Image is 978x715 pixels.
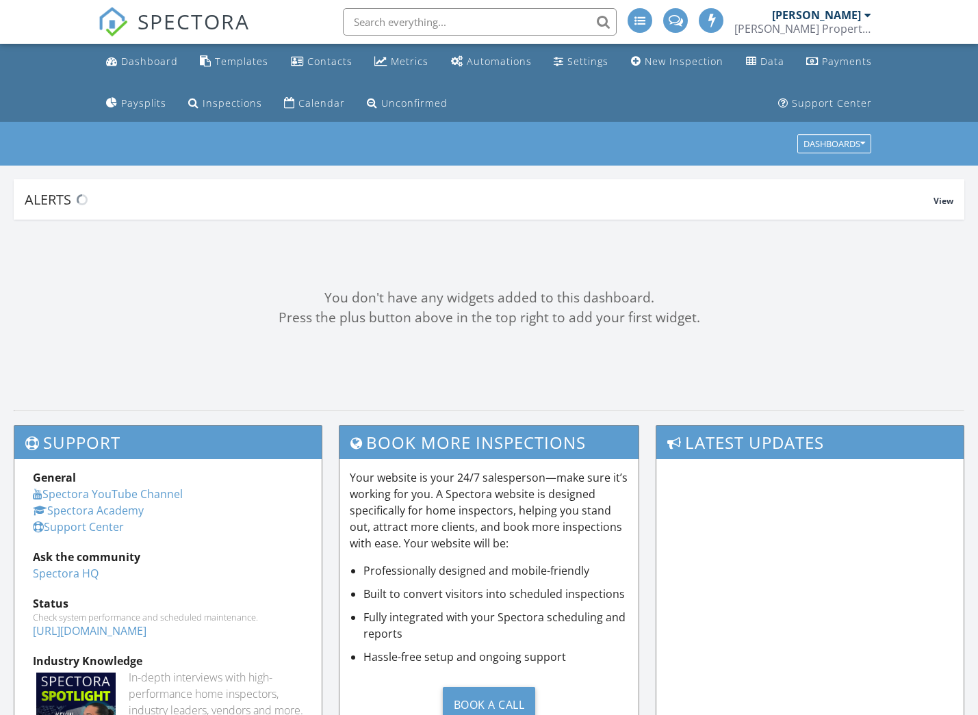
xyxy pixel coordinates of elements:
[298,96,345,109] div: Calendar
[14,308,964,328] div: Press the plus button above in the top right to add your first widget.
[363,609,628,642] li: Fully integrated with your Spectora scheduling and reports
[33,612,303,623] div: Check system performance and scheduled maintenance.
[656,426,964,459] h3: Latest Updates
[343,8,617,36] input: Search everything...
[121,96,166,109] div: Paysplits
[194,49,274,75] a: Templates
[797,135,871,154] button: Dashboards
[279,91,350,116] a: Calendar
[33,595,303,612] div: Status
[33,549,303,565] div: Ask the community
[741,49,790,75] a: Data
[98,7,128,37] img: The Best Home Inspection Software - Spectora
[25,190,934,209] div: Alerts
[285,49,358,75] a: Contacts
[822,55,872,68] div: Payments
[792,96,872,109] div: Support Center
[363,586,628,602] li: Built to convert visitors into scheduled inspections
[33,519,124,534] a: Support Center
[734,22,871,36] div: Kelley Property Inspections, LLC
[33,503,144,518] a: Spectora Academy
[350,469,628,551] p: Your website is your 24/7 salesperson—make sure it’s working for you. A Spectora website is desig...
[203,96,262,109] div: Inspections
[183,91,268,116] a: Inspections
[446,49,537,75] a: Automations (Advanced)
[14,426,322,459] h3: Support
[215,55,268,68] div: Templates
[801,49,877,75] a: Payments
[33,653,303,669] div: Industry Knowledge
[773,91,877,116] a: Support Center
[33,566,99,581] a: Spectora HQ
[138,7,250,36] span: SPECTORA
[567,55,608,68] div: Settings
[760,55,784,68] div: Data
[33,623,146,638] a: [URL][DOMAIN_NAME]
[14,288,964,308] div: You don't have any widgets added to this dashboard.
[369,49,434,75] a: Metrics
[803,140,865,149] div: Dashboards
[361,91,453,116] a: Unconfirmed
[101,91,172,116] a: Paysplits
[307,55,352,68] div: Contacts
[98,18,250,47] a: SPECTORA
[548,49,614,75] a: Settings
[33,470,76,485] strong: General
[363,649,628,665] li: Hassle-free setup and ongoing support
[381,96,448,109] div: Unconfirmed
[626,49,729,75] a: New Inspection
[467,55,532,68] div: Automations
[101,49,183,75] a: Dashboard
[391,55,428,68] div: Metrics
[339,426,639,459] h3: Book More Inspections
[121,55,178,68] div: Dashboard
[33,486,183,502] a: Spectora YouTube Channel
[934,195,953,207] span: View
[772,8,861,22] div: [PERSON_NAME]
[363,562,628,579] li: Professionally designed and mobile-friendly
[645,55,723,68] div: New Inspection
